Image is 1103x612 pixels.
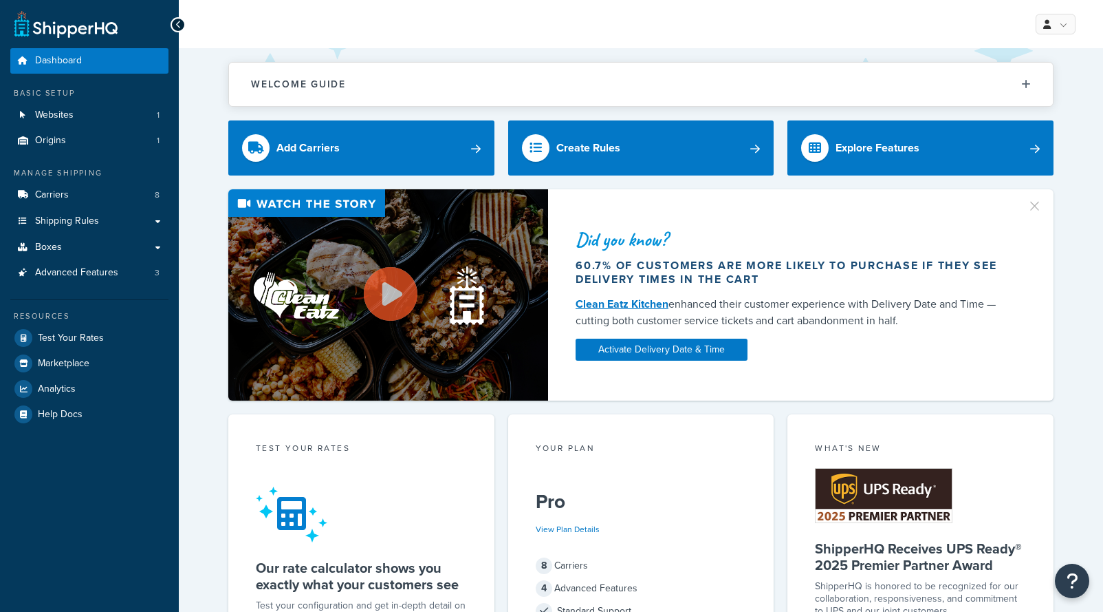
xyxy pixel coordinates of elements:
span: Origins [35,135,66,147]
button: Welcome Guide [229,63,1053,106]
a: Create Rules [508,120,774,176]
li: Websites [10,103,168,128]
div: Advanced Features [536,579,747,598]
span: 4 [536,580,552,597]
a: Clean Eatz Kitchen [576,296,668,312]
div: Did you know? [576,230,1010,249]
h5: ShipperHQ Receives UPS Ready® 2025 Premier Partner Award [815,540,1026,573]
a: Test Your Rates [10,326,168,350]
a: Websites1 [10,103,168,128]
a: Carriers8 [10,182,168,208]
div: Carriers [536,556,747,576]
h5: Pro [536,491,747,513]
span: Help Docs [38,409,83,421]
span: Shipping Rules [35,215,99,227]
a: Origins1 [10,128,168,154]
div: Explore Features [836,138,919,158]
a: Explore Features [787,120,1053,176]
span: 3 [155,267,160,279]
a: Help Docs [10,402,168,427]
span: 8 [155,189,160,201]
div: enhanced their customer experience with Delivery Date and Time — cutting both customer service ti... [576,296,1010,329]
a: Add Carriers [228,120,494,176]
div: Manage Shipping [10,167,168,179]
span: 1 [157,109,160,121]
div: Test your rates [256,442,467,458]
a: Shipping Rules [10,209,168,234]
div: Resources [10,310,168,322]
div: What's New [815,442,1026,458]
a: View Plan Details [536,523,600,536]
a: Marketplace [10,351,168,376]
div: Basic Setup [10,87,168,99]
span: Boxes [35,242,62,253]
div: 60.7% of customers are more likely to purchase if they see delivery times in the cart [576,259,1010,286]
span: 1 [157,135,160,147]
li: Carriers [10,182,168,208]
a: Boxes [10,235,168,260]
a: Analytics [10,377,168,401]
span: Advanced Features [35,267,118,279]
div: Your Plan [536,442,747,458]
a: Dashboard [10,48,168,74]
span: Dashboard [35,55,82,67]
li: Origins [10,128,168,154]
button: Open Resource Center [1055,564,1089,598]
span: 8 [536,558,552,574]
a: Advanced Features3 [10,260,168,286]
h5: Our rate calculator shows you exactly what your customers see [256,560,467,593]
span: Marketplace [38,358,89,370]
img: Video thumbnail [228,189,548,401]
li: Advanced Features [10,260,168,286]
a: Activate Delivery Date & Time [576,339,747,361]
span: Test Your Rates [38,333,104,344]
div: Add Carriers [276,138,340,158]
span: Carriers [35,189,69,201]
span: Websites [35,109,74,121]
div: Create Rules [556,138,620,158]
h2: Welcome Guide [251,79,346,89]
span: Analytics [38,383,76,395]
